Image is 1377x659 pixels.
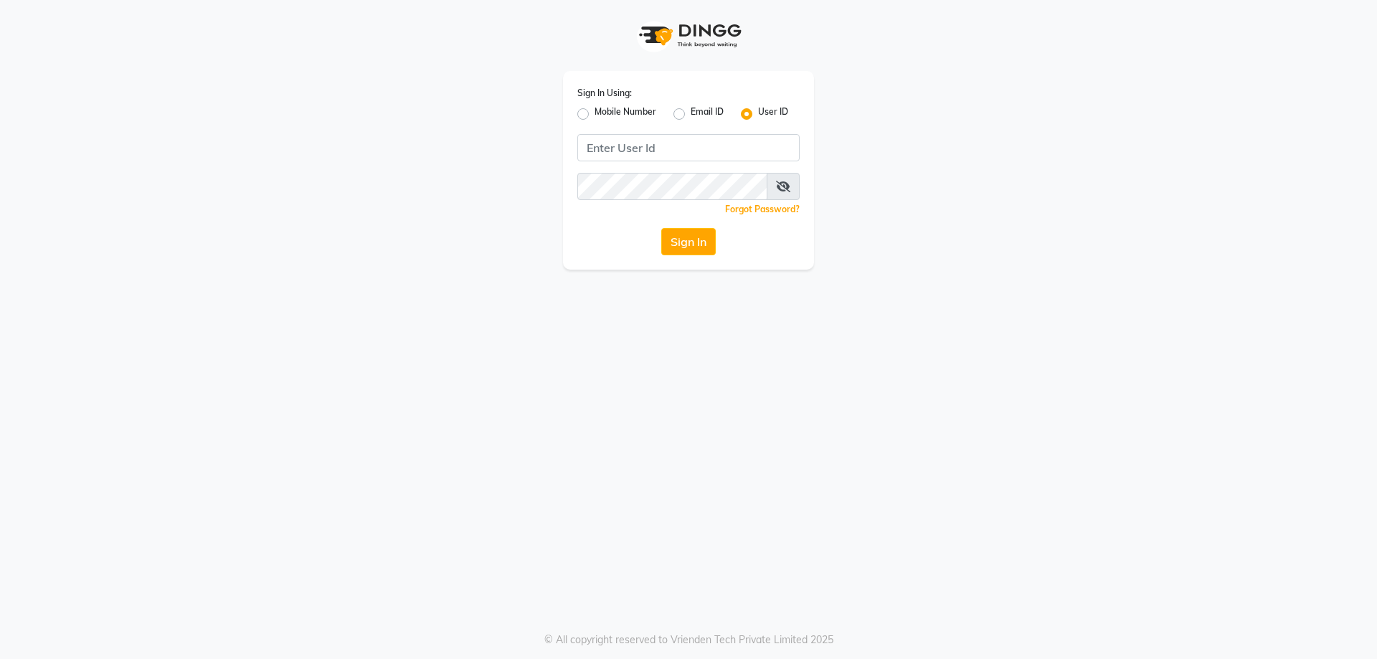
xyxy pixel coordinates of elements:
label: Mobile Number [595,105,656,123]
button: Sign In [661,228,716,255]
input: Username [577,173,767,200]
label: User ID [758,105,788,123]
img: logo1.svg [631,14,746,57]
a: Forgot Password? [725,204,800,214]
label: Sign In Using: [577,87,632,100]
label: Email ID [691,105,724,123]
input: Username [577,134,800,161]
